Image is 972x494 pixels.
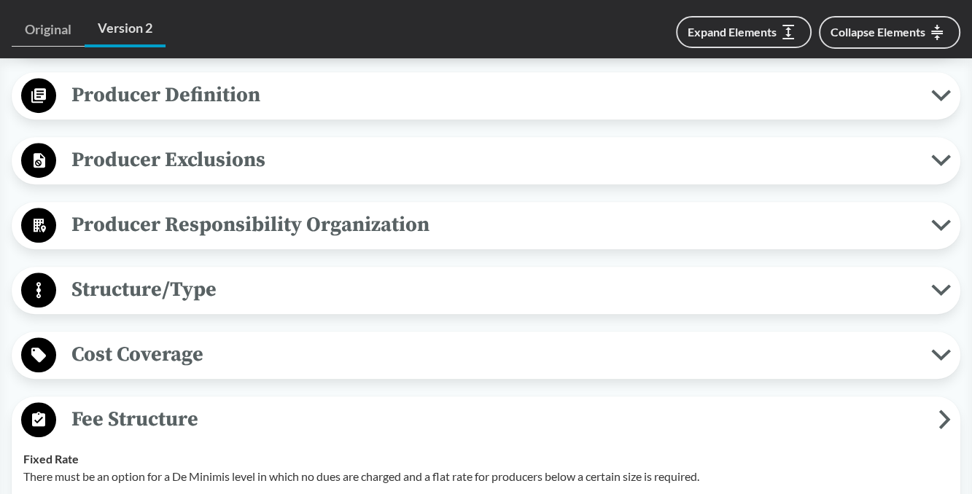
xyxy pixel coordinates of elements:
span: Cost Coverage [56,338,931,371]
span: Fee Structure [56,403,938,436]
button: Producer Definition [17,77,955,114]
button: Producer Responsibility Organization [17,207,955,244]
button: Producer Exclusions [17,142,955,179]
span: Producer Exclusions [56,144,931,176]
a: Original [12,13,85,47]
button: Expand Elements [676,16,812,48]
button: Collapse Elements [819,16,960,49]
a: Version 2 [85,12,166,47]
span: Structure/Type [56,273,931,306]
button: Structure/Type [17,272,955,309]
button: Fee Structure [17,401,955,439]
span: Producer Definition [56,79,931,111]
button: Cost Coverage [17,337,955,374]
p: There must be an option for a De Minimis level in which no dues are charged and a flat rate for p... [23,468,949,485]
strong: Fixed Rate [23,452,79,466]
span: Producer Responsibility Organization [56,208,931,241]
